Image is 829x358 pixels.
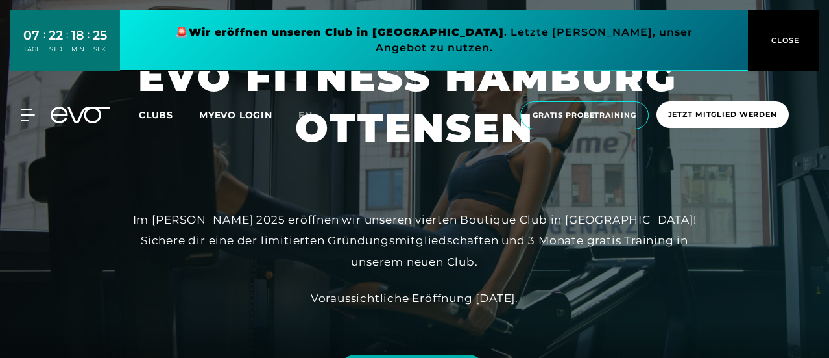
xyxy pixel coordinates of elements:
a: en [298,108,328,123]
div: : [66,27,68,62]
div: : [43,27,45,62]
span: en [298,109,313,121]
div: 22 [49,26,63,45]
span: Gratis Probetraining [533,110,636,121]
div: 25 [93,26,107,45]
a: Clubs [139,109,199,121]
span: Jetzt Mitglied werden [668,109,777,120]
span: CLOSE [768,34,800,46]
div: MIN [71,45,84,54]
div: STD [49,45,63,54]
span: Clubs [139,109,173,121]
a: Gratis Probetraining [516,101,653,129]
div: : [88,27,90,62]
div: TAGE [23,45,40,54]
a: Jetzt Mitglied werden [653,101,793,129]
div: SEK [93,45,107,54]
div: 07 [23,26,40,45]
div: 18 [71,26,84,45]
button: CLOSE [748,10,819,71]
a: MYEVO LOGIN [199,109,272,121]
div: Im [PERSON_NAME] 2025 eröffnen wir unseren vierten Boutique Club in [GEOGRAPHIC_DATA]! Sichere di... [123,209,706,272]
div: Voraussichtliche Eröffnung [DATE]. [123,288,706,309]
